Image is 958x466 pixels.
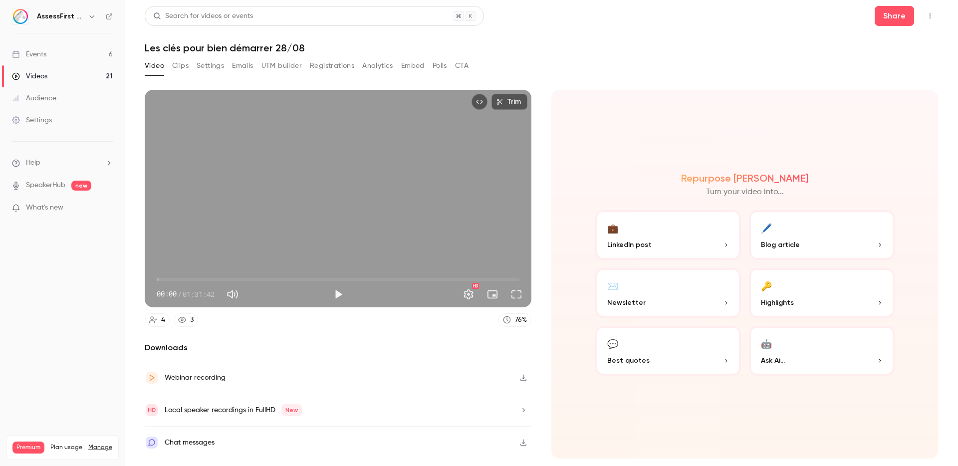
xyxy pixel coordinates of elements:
button: Top Bar Actions [922,8,938,24]
a: SpeakerHub [26,180,65,191]
div: Chat messages [165,437,215,449]
div: Audience [12,93,56,103]
li: help-dropdown-opener [12,158,113,168]
div: 3 [190,315,194,325]
button: CTA [455,58,469,74]
h6: AssessFirst Training [37,11,84,21]
div: 4 [161,315,165,325]
div: Settings [12,115,52,125]
h2: Repurpose [PERSON_NAME] [681,172,808,184]
div: 💬 [607,336,618,351]
button: Turn on miniplayer [482,284,502,304]
span: Highlights [761,297,794,308]
button: Video [145,58,164,74]
a: 3 [174,313,198,327]
h2: Downloads [145,342,531,354]
button: Emails [232,58,253,74]
div: Webinar recording [165,372,226,384]
span: Blog article [761,239,800,250]
button: Mute [223,284,242,304]
button: Settings [197,58,224,74]
span: Newsletter [607,297,646,308]
span: Premium [12,442,44,454]
div: 🖊️ [761,220,772,235]
span: What's new [26,203,63,213]
button: Registrations [310,58,354,74]
span: Help [26,158,40,168]
div: Events [12,49,46,59]
span: Best quotes [607,355,650,366]
div: 76 % [515,315,527,325]
div: ✉️ [607,278,618,293]
button: 🖊️Blog article [749,210,895,260]
iframe: Noticeable Trigger [101,204,113,213]
p: Turn your video into... [706,186,784,198]
button: ✉️Newsletter [595,268,741,318]
div: 00:00 [157,289,215,299]
span: 00:00 [157,289,177,299]
button: Embed video [472,94,487,110]
h1: Les clés pour bien démarrer 28/08 [145,42,938,54]
button: 🤖Ask Ai... [749,326,895,376]
button: Trim [491,94,527,110]
span: Ask Ai... [761,355,785,366]
div: Search for videos or events [153,11,253,21]
div: Local speaker recordings in FullHD [165,404,302,416]
button: Analytics [362,58,393,74]
span: New [281,404,302,416]
button: 💬Best quotes [595,326,741,376]
span: Plan usage [50,444,82,452]
button: Embed [401,58,425,74]
span: LinkedIn post [607,239,652,250]
button: UTM builder [261,58,302,74]
button: Polls [433,58,447,74]
div: 🔑 [761,278,772,293]
div: Videos [12,71,47,81]
span: / [178,289,182,299]
a: 76% [498,313,531,327]
button: Clips [172,58,189,74]
span: 01:31:42 [183,289,215,299]
div: HD [472,283,479,289]
div: 💼 [607,220,618,235]
button: Full screen [506,284,526,304]
button: 🔑Highlights [749,268,895,318]
img: AssessFirst Training [12,8,28,24]
button: 💼LinkedIn post [595,210,741,260]
a: Manage [88,444,112,452]
span: new [71,181,91,191]
button: Play [328,284,348,304]
a: 4 [145,313,170,327]
div: 🤖 [761,336,772,351]
button: Share [875,6,914,26]
button: Settings [459,284,479,304]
